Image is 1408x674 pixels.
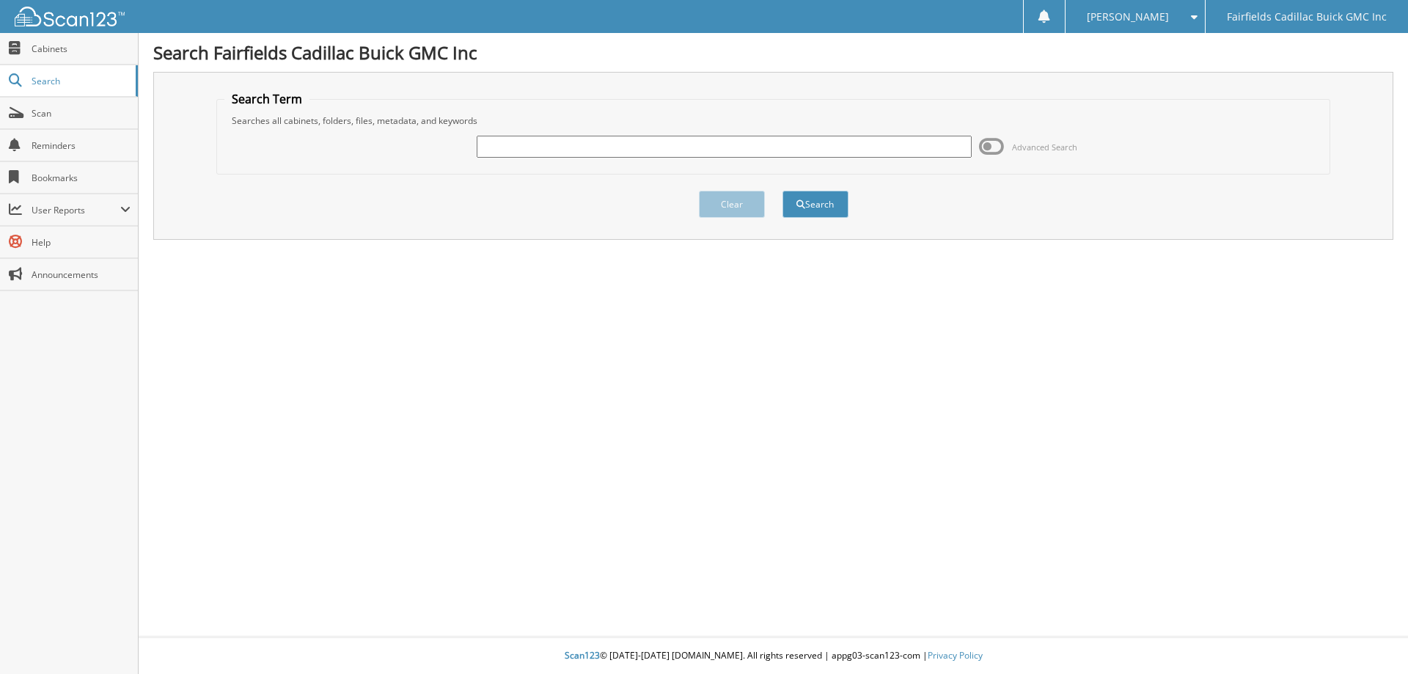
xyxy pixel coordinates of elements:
[32,204,120,216] span: User Reports
[699,191,765,218] button: Clear
[928,649,983,662] a: Privacy Policy
[32,236,131,249] span: Help
[1087,12,1169,21] span: [PERSON_NAME]
[32,107,131,120] span: Scan
[1012,142,1077,153] span: Advanced Search
[153,40,1393,65] h1: Search Fairfields Cadillac Buick GMC Inc
[224,114,1323,127] div: Searches all cabinets, folders, files, metadata, and keywords
[32,268,131,281] span: Announcements
[139,638,1408,674] div: © [DATE]-[DATE] [DOMAIN_NAME]. All rights reserved | appg03-scan123-com |
[1227,12,1387,21] span: Fairfields Cadillac Buick GMC Inc
[565,649,600,662] span: Scan123
[32,43,131,55] span: Cabinets
[15,7,125,26] img: scan123-logo-white.svg
[32,139,131,152] span: Reminders
[32,172,131,184] span: Bookmarks
[32,75,128,87] span: Search
[1335,604,1408,674] iframe: Chat Widget
[782,191,848,218] button: Search
[224,91,309,107] legend: Search Term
